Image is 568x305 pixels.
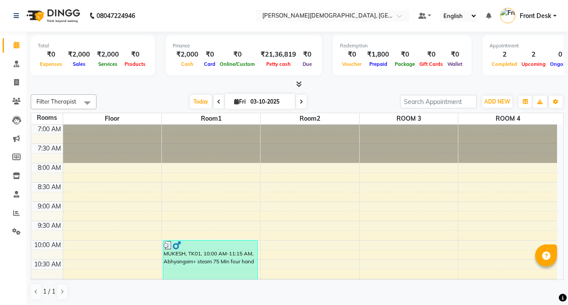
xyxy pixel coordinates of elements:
[32,260,63,269] div: 10:30 AM
[36,202,63,211] div: 9:00 AM
[173,50,202,60] div: ₹2,000
[367,61,389,67] span: Prepaid
[96,4,135,28] b: 08047224946
[340,42,464,50] div: Redemption
[36,125,63,134] div: 7:00 AM
[122,61,148,67] span: Products
[300,61,314,67] span: Due
[36,98,76,105] span: Filter Therapist
[248,95,292,108] input: 2025-10-03
[232,98,248,105] span: Fri
[190,95,212,108] span: Today
[64,50,93,60] div: ₹2,000
[218,61,257,67] span: Online/Custom
[122,50,148,60] div: ₹0
[500,8,515,23] img: Front Desk
[531,270,559,296] iframe: chat widget
[489,61,519,67] span: Completed
[31,113,63,122] div: Rooms
[393,61,417,67] span: Package
[93,50,122,60] div: ₹2,000
[519,61,548,67] span: Upcoming
[43,287,55,296] span: 1 / 1
[520,11,551,21] span: Front Desk
[36,144,63,153] div: 7:30 AM
[417,50,445,60] div: ₹0
[202,61,218,67] span: Card
[482,96,512,108] button: ADD NEW
[63,113,161,124] span: Floor
[173,42,315,50] div: Finance
[393,50,417,60] div: ₹0
[36,183,63,192] div: 8:30 AM
[417,61,445,67] span: Gift Cards
[36,221,63,230] div: 9:30 AM
[519,50,548,60] div: 2
[257,50,300,60] div: ₹21,36,819
[162,113,260,124] span: Room1
[202,50,218,60] div: ₹0
[489,50,519,60] div: 2
[340,50,364,60] div: ₹0
[96,61,120,67] span: Services
[261,113,359,124] span: Room2
[163,240,257,287] div: MUKESH, TK01, 10:00 AM-11:15 AM, Abhyangam+ steam 75 Min four hand
[32,240,63,250] div: 10:00 AM
[300,50,315,60] div: ₹0
[445,50,464,60] div: ₹0
[22,4,82,28] img: logo
[38,50,64,60] div: ₹0
[218,50,257,60] div: ₹0
[445,61,464,67] span: Wallet
[364,50,393,60] div: ₹1,800
[38,42,148,50] div: Total
[179,61,196,67] span: Cash
[264,61,293,67] span: Petty cash
[38,61,64,67] span: Expenses
[400,95,477,108] input: Search Appointment
[458,113,557,124] span: ROOM 4
[340,61,364,67] span: Voucher
[32,279,63,288] div: 11:00 AM
[71,61,88,67] span: Sales
[360,113,458,124] span: ROOM 3
[484,98,510,105] span: ADD NEW
[36,163,63,172] div: 8:00 AM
